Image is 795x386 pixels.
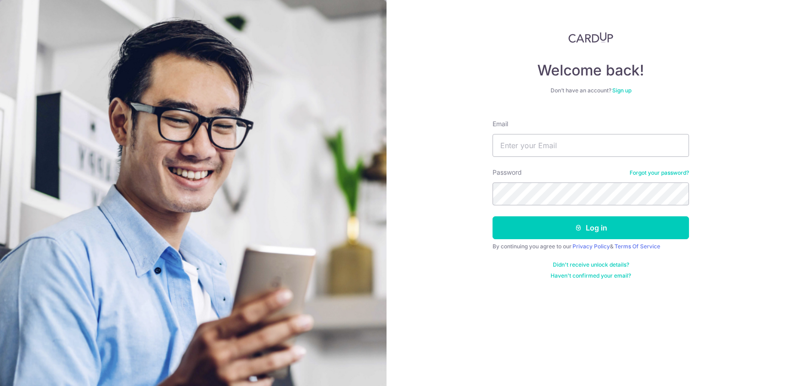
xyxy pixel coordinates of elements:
[572,243,610,250] a: Privacy Policy
[630,169,689,177] a: Forgot your password?
[493,243,689,250] div: By continuing you agree to our &
[551,272,631,279] a: Haven't confirmed your email?
[493,61,689,80] h4: Welcome back!
[493,168,522,177] label: Password
[612,87,631,94] a: Sign up
[493,216,689,239] button: Log in
[568,32,613,43] img: CardUp Logo
[493,87,689,94] div: Don’t have an account?
[493,119,508,129] label: Email
[615,243,660,250] a: Terms Of Service
[493,134,689,157] input: Enter your Email
[553,261,629,268] a: Didn't receive unlock details?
